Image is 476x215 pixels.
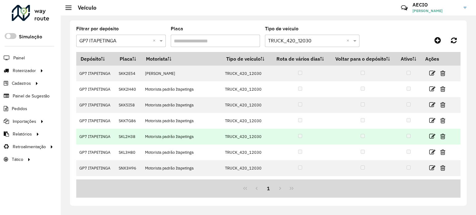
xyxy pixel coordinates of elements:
span: Importações [13,118,36,125]
td: TRUCK_420_12030 [222,66,271,81]
span: Clear all [153,37,158,45]
label: Simulação [19,33,42,41]
a: Editar [429,164,435,172]
a: Excluir [440,148,445,156]
a: Excluir [440,132,445,140]
a: Editar [429,148,435,156]
a: Editar [429,85,435,93]
a: Excluir [440,101,445,109]
td: SKK5I58 [116,97,142,113]
th: Depósito [76,52,116,66]
td: GP7 ITAPETINGA [76,66,116,81]
td: GP7 ITAPETINGA [76,129,116,144]
td: Motorista padrão Itapetinga [142,160,222,176]
th: Rota de vários dias [271,52,330,66]
h2: Veículo [72,4,96,11]
td: TRUCK_420_12030 [222,97,271,113]
th: Ativo [396,52,421,66]
td: GP7 ITAPETINGA [76,176,116,192]
td: GP7 ITAPETINGA [76,81,116,97]
td: TRUCK_420_12030 [222,176,271,192]
td: SKL3H80 [116,144,142,160]
th: Tipo de veículo [222,52,271,66]
a: Excluir [440,116,445,125]
a: Excluir [440,69,445,77]
td: SNX3I56 [116,176,142,192]
a: Editar [429,179,435,188]
td: SKK2E54 [116,66,142,81]
td: TRUCK_420_12030 [222,144,271,160]
span: Tático [12,156,23,163]
th: Voltar para o depósito [330,52,396,66]
td: SKK7G86 [116,113,142,129]
label: Placa [171,25,183,32]
td: Motorista padrão Itapetinga [142,81,222,97]
span: Clear all [346,37,352,45]
span: Painel de Sugestão [13,93,50,99]
a: Editar [429,101,435,109]
td: TRUCK_420_12030 [222,113,271,129]
span: [PERSON_NAME] [412,8,459,14]
span: Cadastros [12,80,31,87]
td: GP7 ITAPETINGA [76,113,116,129]
td: [PERSON_NAME] [142,66,222,81]
label: Filtrar por depósito [76,25,119,32]
th: Ações [421,52,458,65]
a: Excluir [440,85,445,93]
td: TRUCK_420_12030 [222,160,271,176]
td: SKK2H40 [116,81,142,97]
a: Contato Rápido [398,1,411,15]
td: SKL2H38 [116,129,142,144]
a: Editar [429,69,435,77]
span: Retroalimentação [13,144,46,150]
a: Excluir [440,179,445,188]
td: Motorista padrão Itapetinga [142,129,222,144]
td: Motorista padrão Itapetinga [142,176,222,192]
a: Excluir [440,164,445,172]
td: GP7 ITAPETINGA [76,97,116,113]
td: Motorista padrão Itapetinga [142,144,222,160]
a: Editar [429,116,435,125]
label: Tipo de veículo [265,25,298,32]
th: Placa [116,52,142,66]
span: Roteirizador [13,67,36,74]
td: GP7 ITAPETINGA [76,144,116,160]
td: Motorista padrão Itapetinga [142,113,222,129]
td: SNX3H96 [116,160,142,176]
td: Motorista padrão Itapetinga [142,97,222,113]
td: GP7 ITAPETINGA [76,160,116,176]
span: Painel [13,55,25,61]
span: Pedidos [12,105,27,112]
button: 1 [262,183,274,194]
h3: AECIO [412,2,459,8]
a: Editar [429,132,435,140]
td: TRUCK_420_12030 [222,81,271,97]
span: Relatórios [13,131,32,137]
th: Motorista [142,52,222,66]
td: TRUCK_420_12030 [222,129,271,144]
